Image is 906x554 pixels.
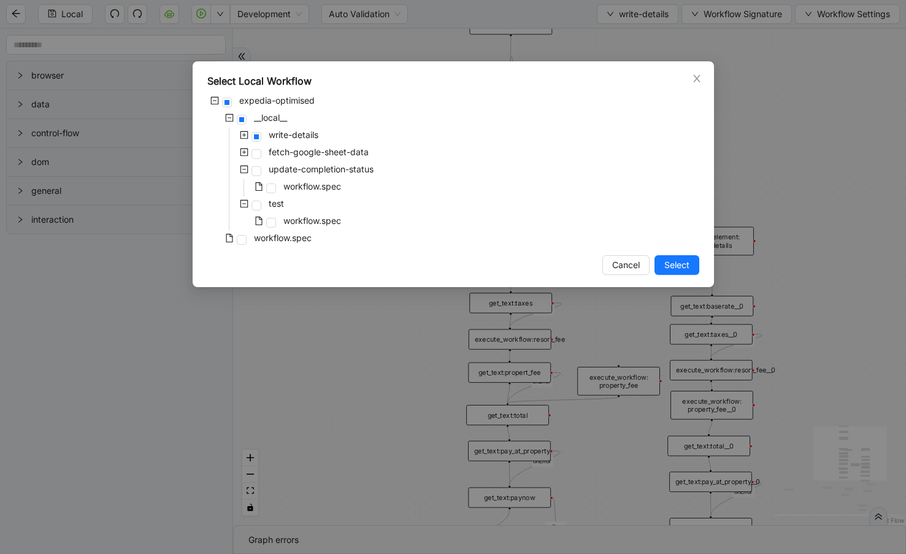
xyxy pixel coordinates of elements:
[251,110,290,125] span: __local__
[283,215,341,226] span: workflow.spec
[281,214,344,228] span: workflow.spec
[664,258,689,272] span: Select
[255,182,263,191] span: file
[237,93,317,108] span: expedia-optimised
[207,74,699,88] div: Select Local Workflow
[210,96,219,105] span: minus-square
[225,234,234,242] span: file
[269,164,374,174] span: update-completion-status
[255,217,263,225] span: file
[266,128,321,142] span: write-details
[266,162,376,177] span: update-completion-status
[254,112,287,123] span: __local__
[254,233,312,243] span: workflow.spec
[266,196,286,211] span: test
[240,165,248,174] span: minus-square
[283,181,341,191] span: workflow.spec
[269,147,369,157] span: fetch-google-sheet-data
[692,74,702,83] span: close
[269,129,318,140] span: write-details
[240,199,248,208] span: minus-square
[251,231,314,245] span: workflow.spec
[225,113,234,122] span: minus-square
[240,131,248,139] span: plus-square
[602,255,650,275] button: Cancel
[240,148,248,156] span: plus-square
[690,72,704,85] button: Close
[612,258,640,272] span: Cancel
[269,198,284,209] span: test
[655,255,699,275] button: Select
[239,95,315,106] span: expedia-optimised
[281,179,344,194] span: workflow.spec
[266,145,371,160] span: fetch-google-sheet-data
